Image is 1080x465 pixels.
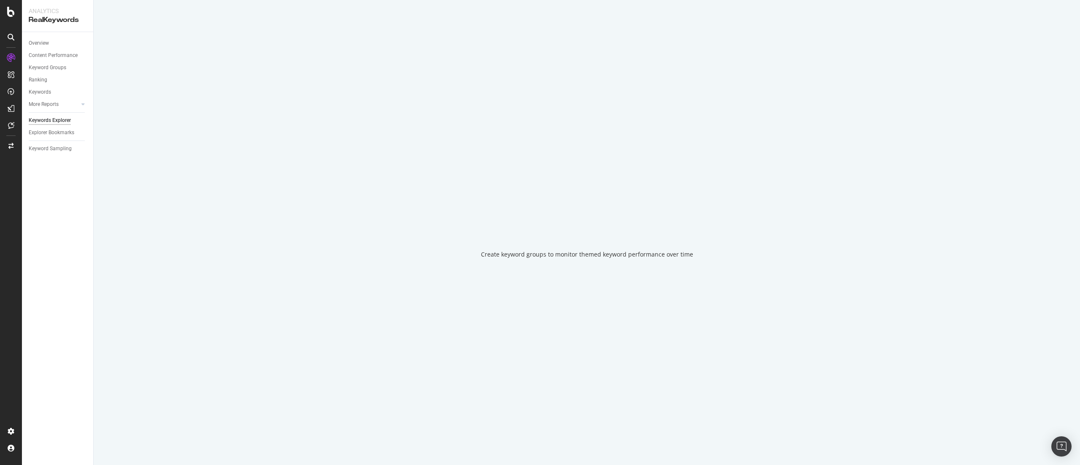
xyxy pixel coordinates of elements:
[29,100,59,109] div: More Reports
[29,144,72,153] div: Keyword Sampling
[29,39,87,48] a: Overview
[1051,436,1072,457] div: Open Intercom Messenger
[29,7,86,15] div: Analytics
[556,206,617,237] div: animation
[29,144,87,153] a: Keyword Sampling
[481,250,693,259] div: Create keyword groups to monitor themed keyword performance over time
[29,76,87,84] a: Ranking
[29,51,78,60] div: Content Performance
[29,88,87,97] a: Keywords
[29,128,87,137] a: Explorer Bookmarks
[29,116,87,125] a: Keywords Explorer
[29,63,87,72] a: Keyword Groups
[29,100,79,109] a: More Reports
[29,51,87,60] a: Content Performance
[29,128,74,137] div: Explorer Bookmarks
[29,76,47,84] div: Ranking
[29,15,86,25] div: RealKeywords
[29,63,66,72] div: Keyword Groups
[29,116,71,125] div: Keywords Explorer
[29,88,51,97] div: Keywords
[29,39,49,48] div: Overview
